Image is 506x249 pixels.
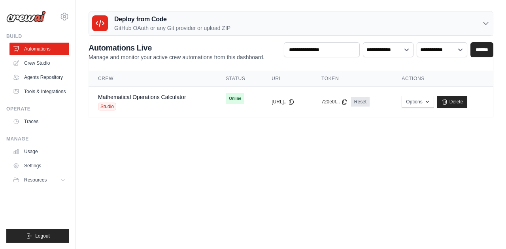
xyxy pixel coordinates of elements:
h2: Automations Live [89,42,264,53]
a: Reset [351,97,370,107]
th: URL [262,71,312,87]
button: 720e0f... [321,99,348,105]
a: Agents Repository [9,71,69,84]
th: Status [216,71,262,87]
a: Delete [437,96,468,108]
p: Manage and monitor your active crew automations from this dashboard. [89,53,264,61]
h3: Deploy from Code [114,15,230,24]
div: Manage [6,136,69,142]
a: Settings [9,159,69,172]
span: Online [226,93,244,104]
a: Traces [9,115,69,128]
a: Mathematical Operations Calculator [98,94,186,100]
button: Resources [9,174,69,186]
a: Tools & Integrations [9,85,69,98]
span: Resources [24,177,47,183]
th: Actions [392,71,493,87]
a: Crew Studio [9,57,69,69]
p: GitHub OAuth or any Git provider or upload ZIP [114,24,230,32]
button: Options [402,96,434,108]
a: Usage [9,145,69,158]
div: Operate [6,106,69,112]
img: Logo [6,11,46,22]
span: Logout [35,233,50,239]
th: Token [312,71,392,87]
div: Build [6,33,69,39]
button: Logout [6,229,69,243]
a: Automations [9,43,69,55]
span: Studio [98,103,116,110]
th: Crew [89,71,216,87]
